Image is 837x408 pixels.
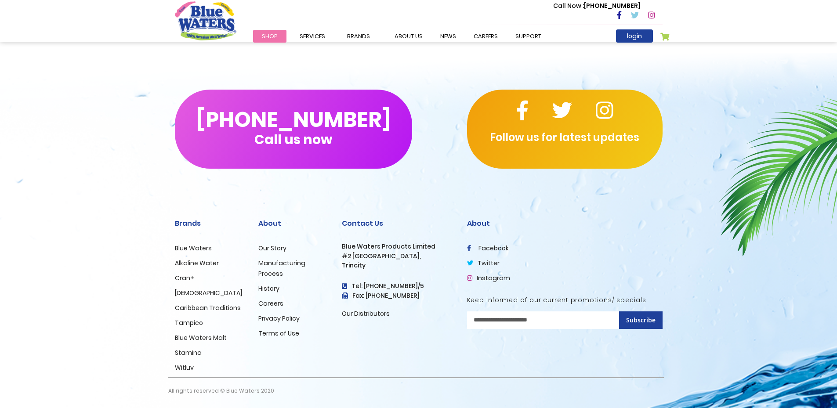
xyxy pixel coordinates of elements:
[175,363,194,372] a: Witluv
[258,244,286,253] a: Our Story
[258,299,283,308] a: Careers
[175,90,412,169] button: [PHONE_NUMBER]Call us now
[616,29,653,43] a: login
[300,32,325,40] span: Services
[342,253,454,260] h3: #2 [GEOGRAPHIC_DATA],
[467,130,663,145] p: Follow us for latest updates
[175,244,212,253] a: Blue Waters
[262,32,278,40] span: Shop
[553,1,584,10] span: Call Now :
[467,274,510,282] a: Instagram
[507,30,550,43] a: support
[175,303,241,312] a: Caribbean Traditions
[175,259,219,267] a: Alkaline Water
[342,309,390,318] a: Our Distributors
[386,30,431,43] a: about us
[258,329,299,338] a: Terms of Use
[467,296,663,304] h5: Keep informed of our current promotions/ specials
[347,32,370,40] span: Brands
[175,219,245,227] h2: Brands
[342,262,454,269] h3: Trincity
[254,137,332,142] span: Call us now
[258,284,279,293] a: History
[258,259,305,278] a: Manufacturing Process
[175,289,242,297] a: [DEMOGRAPHIC_DATA]
[465,30,507,43] a: careers
[619,311,663,329] button: Subscribe
[431,30,465,43] a: News
[258,314,300,323] a: Privacy Policy
[626,316,656,324] span: Subscribe
[175,333,227,342] a: Blue Waters Malt
[175,348,202,357] a: Stamina
[467,244,509,253] a: facebook
[342,243,454,250] h3: Blue Waters Products Limited
[342,219,454,227] h2: Contact Us
[553,1,641,11] p: [PHONE_NUMBER]
[258,219,329,227] h2: About
[467,219,663,227] h2: About
[342,292,454,300] h3: Fax: [PHONE_NUMBER]
[168,378,274,404] p: All rights reserved © Blue Waters 2020
[175,318,203,327] a: Tampico
[342,282,454,290] h4: Tel: [PHONE_NUMBER]/5
[467,259,500,267] a: twitter
[175,1,236,40] a: store logo
[175,274,194,282] a: Cran+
